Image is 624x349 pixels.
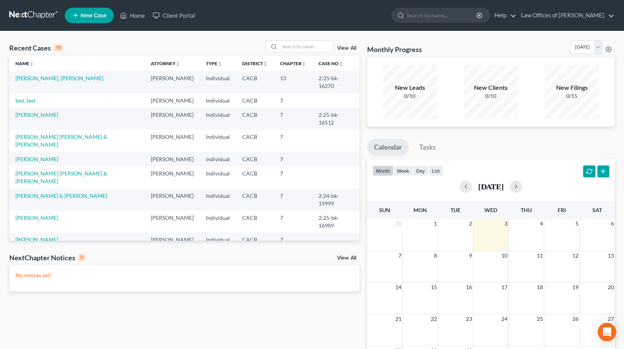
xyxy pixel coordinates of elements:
[242,61,268,66] a: Districtunfold_more
[116,8,149,22] a: Home
[15,214,58,221] a: [PERSON_NAME]
[236,189,274,211] td: CACB
[468,219,473,228] span: 2
[274,233,312,247] td: 7
[274,71,312,93] td: 13
[572,314,579,324] span: 26
[145,71,200,93] td: [PERSON_NAME]
[15,192,107,199] a: [PERSON_NAME] & [PERSON_NAME]
[393,165,413,176] button: week
[572,283,579,292] span: 19
[145,130,200,152] td: [PERSON_NAME]
[145,233,200,247] td: [PERSON_NAME]
[200,233,236,247] td: Individual
[367,139,409,156] a: Calendar
[464,83,518,92] div: New Clients
[280,41,334,52] input: Search by name...
[29,62,34,66] i: unfold_more
[465,314,473,324] span: 23
[263,62,268,66] i: unfold_more
[395,314,402,324] span: 21
[145,211,200,233] td: [PERSON_NAME]
[501,251,508,260] span: 10
[236,130,274,152] td: CACB
[218,62,222,66] i: unfold_more
[478,182,504,191] h2: [DATE]
[610,219,615,228] span: 6
[200,93,236,108] td: Individual
[312,189,359,211] td: 2:24-bk-19999
[407,8,477,22] input: Search by name...
[536,283,544,292] span: 18
[200,130,236,152] td: Individual
[236,108,274,130] td: CACB
[15,271,353,279] p: No notices yet!
[545,83,599,92] div: New Filings
[430,314,438,324] span: 22
[15,61,34,66] a: Nameunfold_more
[521,207,532,213] span: Thu
[274,152,312,166] td: 7
[15,170,107,184] a: [PERSON_NAME] [PERSON_NAME] & [PERSON_NAME]
[504,219,508,228] span: 3
[575,219,579,228] span: 5
[236,93,274,108] td: CACB
[491,8,516,22] a: Help
[373,165,393,176] button: month
[81,13,106,19] span: New Case
[206,61,222,66] a: Typeunfold_more
[598,323,616,341] div: Open Intercom Messenger
[607,251,615,260] span: 13
[501,314,508,324] span: 24
[9,253,85,262] div: NextChapter Notices
[558,207,566,213] span: Fri
[236,233,274,247] td: CACB
[412,139,443,156] a: Tasks
[145,152,200,166] td: [PERSON_NAME]
[545,92,599,100] div: 0/15
[200,211,236,233] td: Individual
[145,189,200,211] td: [PERSON_NAME]
[302,62,306,66] i: unfold_more
[145,108,200,130] td: [PERSON_NAME]
[236,211,274,233] td: CACB
[274,108,312,130] td: 7
[337,46,356,51] a: View All
[395,219,402,228] span: 31
[607,314,615,324] span: 27
[236,152,274,166] td: CACB
[15,111,58,118] a: [PERSON_NAME]
[398,251,402,260] span: 7
[274,211,312,233] td: 7
[15,236,58,243] a: [PERSON_NAME]
[607,283,615,292] span: 20
[236,166,274,188] td: CACB
[433,219,438,228] span: 1
[383,83,437,92] div: New Leads
[274,189,312,211] td: 7
[592,207,602,213] span: Sat
[151,61,180,66] a: Attorneyunfold_more
[312,108,359,130] td: 2:25-bk-16512
[450,207,460,213] span: Tue
[319,61,343,66] a: Case Nounfold_more
[539,219,544,228] span: 4
[200,152,236,166] td: Individual
[54,44,63,51] div: 15
[280,61,306,66] a: Chapterunfold_more
[149,8,199,22] a: Client Portal
[367,45,422,54] h3: Monthly Progress
[15,75,103,81] a: [PERSON_NAME], [PERSON_NAME]
[465,283,473,292] span: 16
[200,166,236,188] td: Individual
[536,314,544,324] span: 25
[15,133,107,148] a: [PERSON_NAME] [PERSON_NAME] & [PERSON_NAME]
[15,156,58,162] a: [PERSON_NAME]
[274,93,312,108] td: 7
[339,62,343,66] i: unfold_more
[413,207,427,213] span: Mon
[379,207,390,213] span: Sun
[274,166,312,188] td: 7
[572,251,579,260] span: 12
[428,165,443,176] button: list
